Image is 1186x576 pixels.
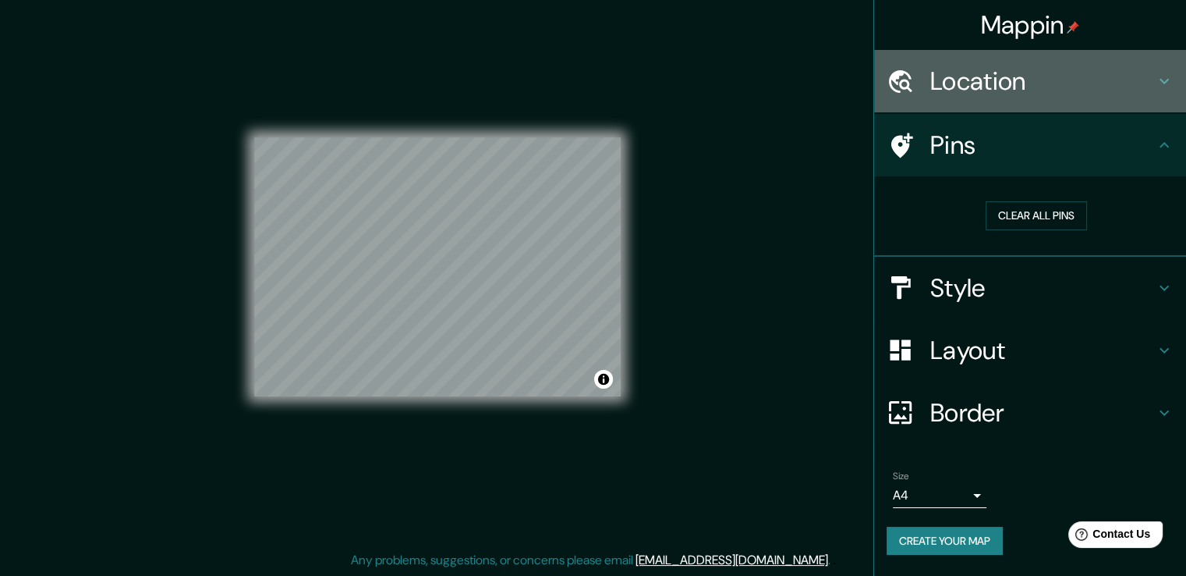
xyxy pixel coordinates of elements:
[930,272,1155,304] h4: Style
[874,319,1186,382] div: Layout
[351,551,830,570] p: Any problems, suggestions, or concerns please email .
[830,551,833,570] div: .
[1067,21,1079,34] img: pin-icon.png
[833,551,836,570] div: .
[874,257,1186,319] div: Style
[874,114,1186,176] div: Pins
[930,130,1155,161] h4: Pins
[893,483,986,508] div: A4
[594,370,613,389] button: Toggle attribution
[887,527,1003,556] button: Create your map
[930,397,1155,428] h4: Border
[874,382,1186,444] div: Border
[1047,515,1169,559] iframe: Help widget launcher
[930,335,1155,366] h4: Layout
[635,552,828,568] a: [EMAIL_ADDRESS][DOMAIN_NAME]
[893,469,909,482] label: Size
[930,66,1155,97] h4: Location
[986,201,1087,230] button: Clear all pins
[254,137,621,396] canvas: Map
[874,50,1186,112] div: Location
[981,9,1080,41] h4: Mappin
